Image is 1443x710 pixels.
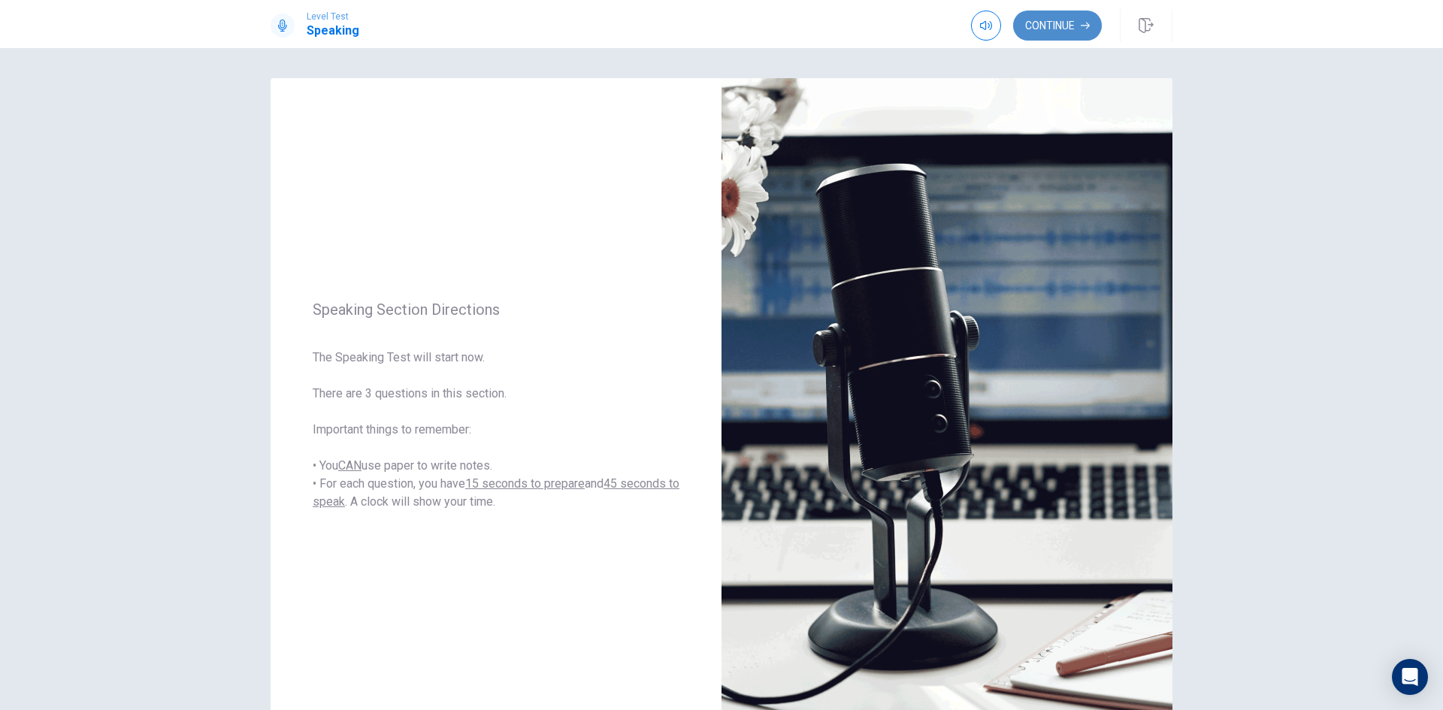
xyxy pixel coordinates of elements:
[338,458,362,473] u: CAN
[307,22,359,40] h1: Speaking
[465,476,585,491] u: 15 seconds to prepare
[313,349,679,511] span: The Speaking Test will start now. There are 3 questions in this section. Important things to reme...
[313,301,679,319] span: Speaking Section Directions
[307,11,359,22] span: Level Test
[1013,11,1102,41] button: Continue
[1392,659,1428,695] div: Open Intercom Messenger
